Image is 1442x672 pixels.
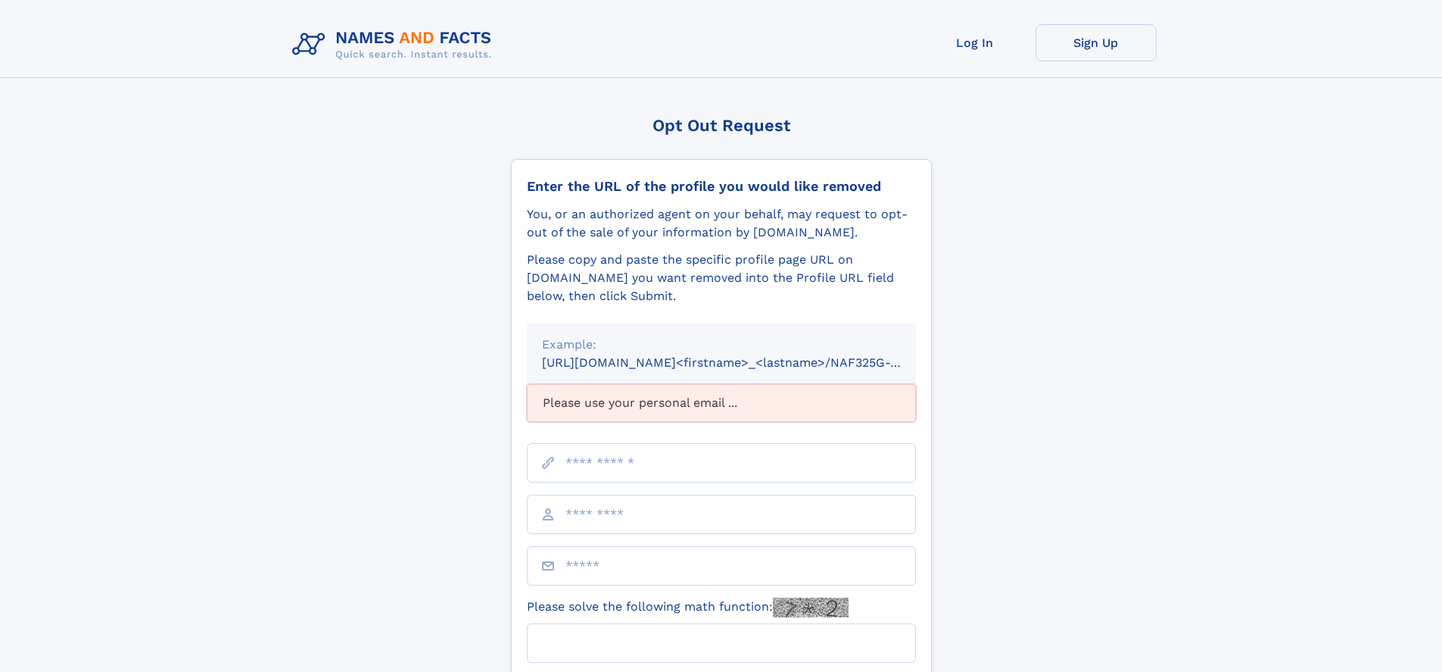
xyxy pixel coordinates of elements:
div: You, or an authorized agent on your behalf, may request to opt-out of the sale of your informatio... [527,205,916,242]
div: Enter the URL of the profile you would like removed [527,178,916,195]
a: Sign Up [1036,24,1157,61]
div: Opt Out Request [511,116,932,135]
div: Please copy and paste the specific profile page URL on [DOMAIN_NAME] you want removed into the Pr... [527,251,916,305]
div: Please use your personal email ... [527,384,916,422]
small: [URL][DOMAIN_NAME]<firstname>_<lastname>/NAF325G-xxxxxxxx [542,355,945,370]
img: Logo Names and Facts [286,24,504,65]
div: Example: [542,336,901,354]
a: Log In [914,24,1036,61]
label: Please solve the following math function: [527,598,849,617]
